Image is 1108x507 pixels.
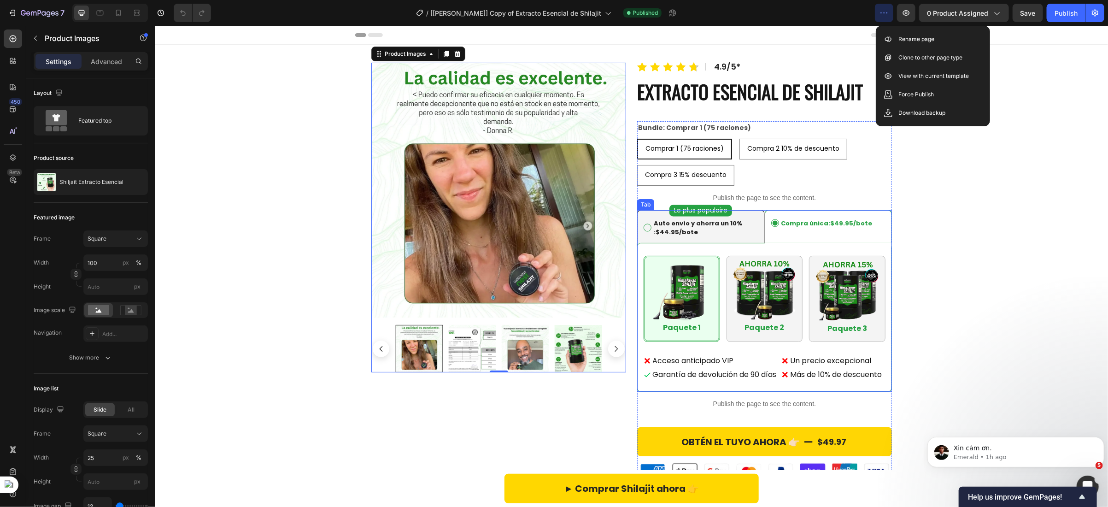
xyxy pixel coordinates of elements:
span: Square [88,430,106,438]
p: Product Images [45,33,123,44]
label: Height [34,478,51,486]
img: PACK_1_2.png [497,237,556,295]
div: Featured top [78,110,135,131]
p: 4.9/5* [559,35,585,47]
img: gempages_501444340413891578-2792dd37-0224-45ac-bce9-111a1ddc6cfc.png [482,434,737,460]
p: Rename page [898,35,934,44]
p: Publish the page to see the content. [482,373,737,383]
button: Publish [1047,4,1085,22]
div: Display [34,404,66,416]
img: product feature img [37,173,56,191]
p: Auto envío y ahorra un 10% : /bote [488,193,603,211]
h2: extracto esencial de shilajit [482,53,737,78]
iframe: Intercom live chat [1077,476,1099,498]
p: ► Comprar Shilajit ahora 👉 [409,456,544,470]
img: Shiljait Extracto Esencial - Wellness Nest [346,299,393,347]
div: Tab [484,175,497,183]
p: 7 [60,7,64,18]
div: Image list [34,384,59,393]
div: Beta [7,169,22,176]
div: Image scale [34,304,78,317]
iframe: Intercom notifications message [924,418,1108,482]
button: px [133,257,144,268]
button: 7 [4,4,69,22]
div: Featured image [34,213,75,222]
button: px [133,452,144,463]
p: View with current template [898,71,969,81]
img: Shiljait Extracto Esencial - Wellness Nest [216,37,471,292]
label: Width [34,454,49,462]
label: Frame [34,235,51,243]
span: Slide [94,406,106,414]
div: $49.97 [662,409,692,423]
span: Un precio excepcional [635,330,716,340]
strong: $44.95 [500,202,524,211]
div: Show more [70,353,112,362]
span: 0 product assigned [927,8,988,18]
h2: Paquete 2 [577,295,642,308]
p: Settings [46,57,71,66]
img: gempages_501444340413891578-a3028bea-34e6-460d-bc9c-0f6d6ab2bbd0.png [660,232,724,297]
div: Product source [34,154,74,162]
span: Garantía de devolución de 90 días [497,343,621,354]
div: Product Images [228,24,272,32]
label: Height [34,283,51,291]
input: px [83,278,148,295]
span: Published [633,9,658,17]
span: Acceso anticipado VIP [497,330,578,340]
div: % [136,259,141,267]
h2: Paquete 1 [494,295,559,308]
legend: Bundle: Comprar 1 (75 raciones) [482,95,597,109]
label: Width [34,259,49,267]
p: Publish the page to see the content. [482,167,737,177]
div: px [123,259,129,267]
p: Compra única: /bote [616,193,717,202]
button: Square [83,230,148,247]
p: Download backup [898,108,945,118]
div: Layout [34,87,64,100]
input: px% [83,449,148,466]
div: Add... [102,330,146,338]
span: Square [88,235,106,243]
img: gempages_501444340413891578-b558cb42-b936-4e3c-97d4-26d170f3ba7b.png [577,231,642,296]
button: Carousel Next Arrow [453,315,469,331]
strong: $49.95 [675,193,698,202]
div: px [123,454,129,462]
button: OBTÉN EL TUYO AHORA 👉🏻 [482,401,737,430]
h2: Paquete 3 [660,296,724,309]
button: Carousel Back Arrow [217,315,234,331]
span: [[PERSON_NAME]] Copy of Extracto Esencial de Shilajit [430,8,601,18]
div: 450 [9,98,22,106]
div: Undo/Redo [174,4,211,22]
div: Publish [1055,8,1078,18]
span: Compra 2 10% de descuento [592,118,684,127]
span: Más de 10% de descuento [635,343,727,354]
span: All [128,406,135,414]
p: Force Publish [898,90,934,99]
button: % [120,452,131,463]
button: Save [1013,4,1043,22]
span: 5 [1096,462,1103,469]
span: px [134,478,141,485]
div: % [136,454,141,462]
p: Advanced [91,57,122,66]
p: Shiljait Extracto Esencial [59,179,123,185]
button: 0 product assigned [919,4,1009,22]
span: px [134,283,141,290]
iframe: To enrich screen reader interactions, please activate Accessibility in Grammarly extension settings [155,26,1108,507]
input: px% [83,254,148,271]
input: px [83,473,148,490]
button: Show more [34,349,148,366]
label: Frame [34,430,51,438]
img: Shiljait Extracto Esencial - Wellness Nest [399,299,447,347]
div: Navigation [34,329,62,337]
a: ► Comprar Shilajit ahora 👉 [349,448,604,478]
span: Compra 3 15% descuento [490,144,571,153]
span: Comprar 1 (75 raciones) [490,118,569,127]
span: Help us improve GemPages! [968,493,1077,501]
span: / [426,8,428,18]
